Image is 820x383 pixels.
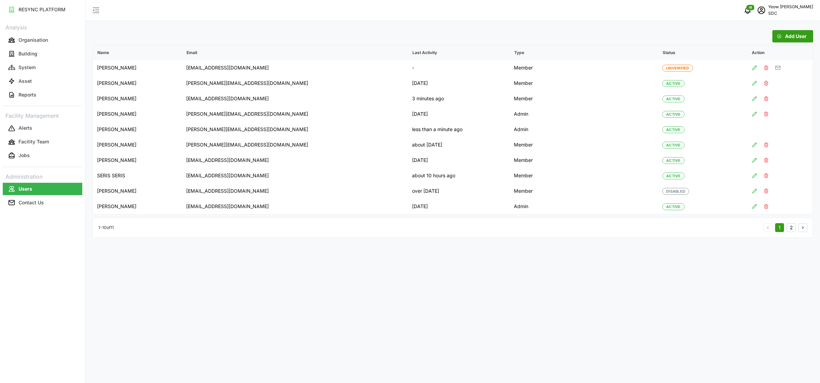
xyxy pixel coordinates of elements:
[19,186,32,192] p: Users
[3,75,82,87] button: Asset
[3,122,82,135] button: Alerts
[97,188,178,194] p: [PERSON_NAME]
[412,172,506,179] p: about 10 hours ago
[514,141,654,148] p: Member
[19,91,36,98] p: Reports
[514,126,654,133] p: Admin
[666,157,681,164] span: Active
[3,22,82,32] p: Analysis
[98,225,114,231] p: 1 - 10 of 11
[3,182,82,196] a: Users
[787,223,796,232] button: 2
[666,65,689,71] span: Unverified
[514,80,654,87] p: Member
[666,111,681,117] span: Active
[666,127,681,133] span: Active
[19,64,36,71] p: System
[19,152,30,159] p: Jobs
[186,64,404,71] p: [EMAIL_ADDRESS][DOMAIN_NAME]
[3,183,82,195] button: Users
[97,172,178,179] p: SERIS SERIS
[3,149,82,163] a: Jobs
[514,111,654,117] p: Admin
[666,188,685,194] span: Disabled
[3,88,82,102] a: Reports
[749,5,752,10] span: 18
[97,111,178,117] p: [PERSON_NAME]
[97,141,178,148] p: [PERSON_NAME]
[412,64,506,71] p: -
[3,171,82,181] p: Administration
[3,3,82,16] button: RESYNC PLATFORM
[659,46,747,60] p: Status
[412,80,506,87] p: [DATE]
[186,203,404,210] p: [EMAIL_ADDRESS][DOMAIN_NAME]
[19,6,65,13] p: RESYNC PLATFORM
[97,80,178,87] p: [PERSON_NAME]
[97,95,178,102] p: [PERSON_NAME]
[3,48,82,60] button: Building
[785,30,807,42] span: Add User
[772,30,813,42] button: Add User
[3,47,82,61] a: Building
[412,126,506,133] p: less than a minute ago
[3,196,82,209] button: Contact Us
[768,10,813,17] p: SDC
[3,150,82,162] button: Jobs
[186,141,404,148] p: [PERSON_NAME][EMAIL_ADDRESS][DOMAIN_NAME]
[510,46,658,60] p: Type
[775,223,784,232] button: 1
[775,65,781,71] button: Resend activation email
[97,157,178,164] p: [PERSON_NAME]
[666,204,681,210] span: Active
[3,135,82,149] a: Facility Team
[19,125,32,131] p: Alerts
[97,126,178,133] p: [PERSON_NAME]
[514,203,654,210] p: Admin
[93,46,182,60] p: Name
[19,78,32,85] p: Asset
[3,89,82,101] button: Reports
[412,203,506,210] p: [DATE]
[3,136,82,148] button: Facility Team
[514,64,654,71] p: Member
[666,173,681,179] span: Active
[19,199,44,206] p: Contact Us
[748,46,812,60] p: Action
[3,196,82,209] a: Contact Us
[97,203,178,210] p: [PERSON_NAME]
[514,172,654,179] p: Member
[182,46,408,60] p: Email
[412,95,506,102] p: 3 minutes ago
[19,37,48,43] p: Organisation
[186,126,404,133] p: [PERSON_NAME][EMAIL_ADDRESS][DOMAIN_NAME]
[19,50,37,57] p: Building
[186,80,404,87] p: [PERSON_NAME][EMAIL_ADDRESS][DOMAIN_NAME]
[186,95,404,102] p: [EMAIL_ADDRESS][DOMAIN_NAME]
[741,3,755,17] button: notifications
[3,74,82,88] a: Asset
[412,141,506,148] p: about [DATE]
[408,46,509,60] p: Last Activity
[666,80,681,87] span: Active
[3,110,82,120] p: Facility Management
[666,142,681,148] span: Active
[97,64,178,71] p: [PERSON_NAME]
[3,33,82,47] a: Organisation
[186,172,404,179] p: [EMAIL_ADDRESS][DOMAIN_NAME]
[186,111,404,117] p: [PERSON_NAME][EMAIL_ADDRESS][DOMAIN_NAME]
[755,3,768,17] button: schedule
[186,188,404,194] p: [EMAIL_ADDRESS][DOMAIN_NAME]
[514,188,654,194] p: Member
[3,61,82,74] button: System
[412,111,506,117] p: [DATE]
[412,157,506,164] p: [DATE]
[19,138,49,145] p: Facility Team
[412,188,506,194] p: over [DATE]
[514,95,654,102] p: Member
[186,157,404,164] p: [EMAIL_ADDRESS][DOMAIN_NAME]
[666,96,681,102] span: Active
[768,4,813,10] p: Yeow [PERSON_NAME]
